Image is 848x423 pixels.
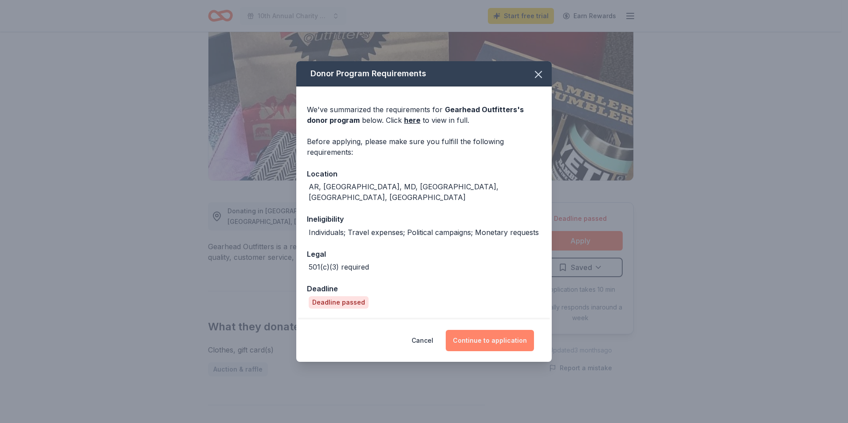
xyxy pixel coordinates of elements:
[307,248,541,260] div: Legal
[307,213,541,225] div: Ineligibility
[309,296,369,309] div: Deadline passed
[307,104,541,125] div: We've summarized the requirements for below. Click to view in full.
[296,61,552,86] div: Donor Program Requirements
[309,227,539,238] div: Individuals; Travel expenses; Political campaigns; Monetary requests
[404,115,420,125] a: here
[307,283,541,294] div: Deadline
[307,136,541,157] div: Before applying, please make sure you fulfill the following requirements:
[307,168,541,180] div: Location
[309,181,541,203] div: AR, [GEOGRAPHIC_DATA], MD, [GEOGRAPHIC_DATA], [GEOGRAPHIC_DATA], [GEOGRAPHIC_DATA]
[309,262,369,272] div: 501(c)(3) required
[446,330,534,351] button: Continue to application
[412,330,433,351] button: Cancel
